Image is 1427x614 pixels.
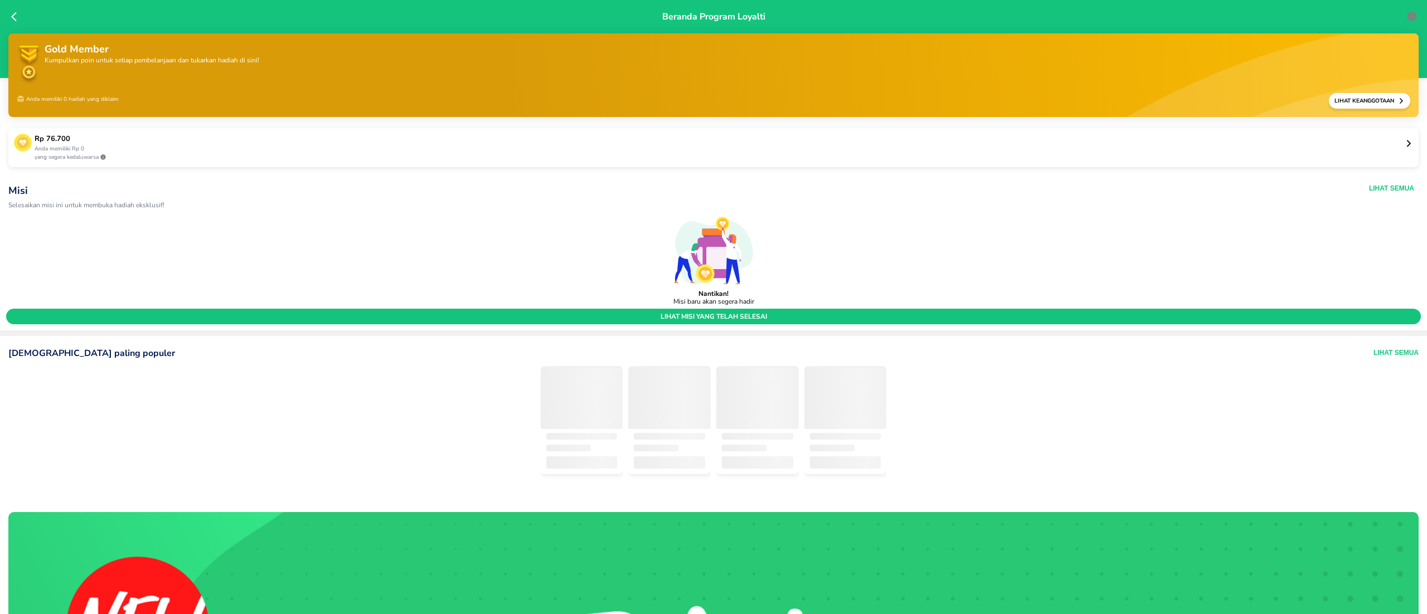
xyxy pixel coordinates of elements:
[1369,184,1414,193] button: Lihat Semua
[17,93,119,109] p: Anda memiliki 0 hadiah yang diklaim
[546,433,618,440] span: ‌
[546,445,591,451] span: ‌
[1373,347,1419,359] button: Lihat Semua
[45,57,259,64] p: Kumpulkan poin untuk setiap pembelanjaan dan tukarkan hadiah di sini!
[35,153,1405,162] p: yang segera kedaluwarsa
[11,312,1416,321] span: lihat misi yang telah selesai
[628,368,711,429] span: ‌
[722,456,793,469] span: ‌
[634,445,678,451] span: ‌
[810,445,855,451] span: ‌
[8,202,1062,209] p: Selesaikan misi ini untuk membuka hadiah eksklusif!
[1334,97,1398,105] p: Lihat Keanggotaan
[662,10,765,69] p: Beranda Program Loyalti
[804,368,887,429] span: ‌
[716,368,799,429] span: ‌
[35,145,1405,153] p: Anda memiliki Rp 0
[722,433,793,440] span: ‌
[634,433,705,440] span: ‌
[673,298,754,305] p: Misi baru akan segera hadir
[541,368,623,429] span: ‌
[45,42,259,57] p: Gold Member
[810,456,881,469] span: ‌
[546,456,618,469] span: ‌
[810,433,881,440] span: ‌
[634,456,705,469] span: ‌
[698,290,729,298] p: Nantikan!
[35,134,1405,145] p: Rp 76.700
[722,445,766,451] span: ‌
[8,347,175,359] p: [DEMOGRAPHIC_DATA] paling populer
[8,184,1062,197] p: Misi
[6,309,1421,324] button: lihat misi yang telah selesai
